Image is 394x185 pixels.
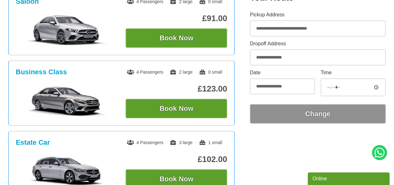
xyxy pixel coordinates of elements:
[126,14,227,23] p: £91.00
[16,138,50,147] h3: Estate Car
[19,14,114,46] img: Saloon
[127,140,163,145] span: 4 Passengers
[126,99,227,118] button: Book Now
[126,154,227,164] p: £102.00
[308,171,391,185] iframe: chat widget
[19,85,114,116] img: Business Class
[126,28,227,48] button: Book Now
[250,12,386,17] label: Pickup Address
[170,140,193,145] span: 3 large
[250,70,315,75] label: Date
[199,140,222,145] span: 1 small
[170,70,193,75] span: 2 large
[321,70,386,75] label: Time
[126,84,227,94] p: £123.00
[16,68,67,76] h3: Business Class
[250,104,386,124] button: Change
[250,41,386,46] label: Dropoff Address
[127,70,163,75] span: 4 Passengers
[199,70,222,75] span: 0 small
